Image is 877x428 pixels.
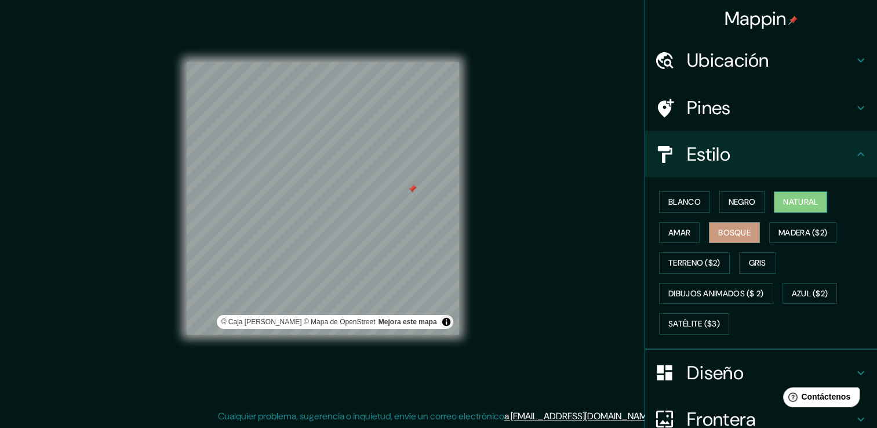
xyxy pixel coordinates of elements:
[774,383,864,415] iframe: Help widget launcher
[668,286,764,301] font: Dibujos animados ($ 2)
[687,49,854,72] h4: Ubicación
[645,85,877,131] div: Pines
[645,350,877,396] div: Diseño
[659,191,710,213] button: Blanco
[218,409,656,423] p: Cualquier problema, sugerencia o inquietud, envíe un correo electrónico .
[725,6,787,31] font: Mappin
[774,191,827,213] button: Natural
[749,256,766,270] font: Gris
[739,252,776,274] button: Gris
[668,317,720,331] font: Satélite ($3)
[719,191,765,213] button: Negro
[304,318,376,326] a: Mapa de OpenStreet
[659,222,700,244] button: Amar
[778,226,827,240] font: Madera ($2)
[668,195,701,209] font: Blanco
[668,226,690,240] font: Amar
[792,286,828,301] font: Azul ($2)
[709,222,760,244] button: Bosque
[687,143,854,166] h4: Estilo
[645,37,877,84] div: Ubicación
[439,315,453,329] button: Alternar atribución
[668,256,720,270] font: Terreno ($2)
[769,222,836,244] button: Madera ($2)
[659,283,773,304] button: Dibujos animados ($ 2)
[645,131,877,177] div: Estilo
[504,410,654,422] a: a [EMAIL_ADDRESS][DOMAIN_NAME]
[221,318,302,326] a: Caja de mapa
[729,195,756,209] font: Negro
[783,283,838,304] button: Azul ($2)
[687,361,854,385] h4: Diseño
[379,318,437,326] a: Map feedback
[718,226,751,240] font: Bosque
[788,16,798,25] img: pin-icon.png
[659,252,730,274] button: Terreno ($2)
[687,96,854,119] h4: Pines
[783,195,818,209] font: Natural
[187,62,459,335] canvas: Mapa
[659,313,729,335] button: Satélite ($3)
